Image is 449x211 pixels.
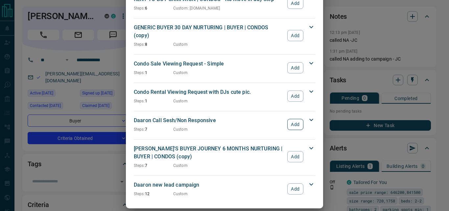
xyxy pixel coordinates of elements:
[134,163,145,168] span: Steps:
[134,115,315,134] div: Daaron Call Sesh/Non ResponsiveSteps:7CustomAdd
[287,30,303,41] button: Add
[134,41,173,47] p: 8
[134,144,315,170] div: [PERSON_NAME]'S BUYER JOURNEY 6 MONTHS NURTURING | BUYER | CONDOS (copy)Steps:7CustomAdd
[173,5,220,11] p: Custom : [DOMAIN_NAME]
[173,191,188,197] p: Custom
[134,70,145,75] span: Steps:
[173,41,188,47] p: Custom
[134,22,315,49] div: GENERIC BUYER 30 DAY NURTURING | BUYER | CONDOS (copy)Steps:8CustomAdd
[134,60,284,68] p: Condo Sale Viewing Request - Simple
[287,91,303,102] button: Add
[134,127,145,132] span: Steps:
[173,70,188,76] p: Custom
[134,5,173,11] p: 6
[173,163,188,169] p: Custom
[134,163,173,169] p: 7
[134,70,173,76] p: 1
[134,87,315,105] div: Condo Rental Viewing Request with DJs cute pic.Steps:1CustomAdd
[134,42,145,47] span: Steps:
[134,98,173,104] p: 1
[134,99,145,103] span: Steps:
[134,126,173,132] p: 7
[287,62,303,73] button: Add
[134,192,145,196] span: Steps:
[134,117,284,124] p: Daaron Call Sesh/Non Responsive
[287,151,303,162] button: Add
[134,59,315,77] div: Condo Sale Viewing Request - SimpleSteps:1CustomAdd
[173,126,188,132] p: Custom
[134,145,284,161] p: [PERSON_NAME]'S BUYER JOURNEY 6 MONTHS NURTURING | BUYER | CONDOS (copy)
[134,180,315,198] div: Daaron new lead campaignSteps:12CustomAdd
[134,191,173,197] p: 12
[173,98,188,104] p: Custom
[287,183,303,195] button: Add
[134,6,145,11] span: Steps:
[287,119,303,130] button: Add
[134,24,284,40] p: GENERIC BUYER 30 DAY NURTURING | BUYER | CONDOS (copy)
[134,88,284,96] p: Condo Rental Viewing Request with DJs cute pic.
[134,181,284,189] p: Daaron new lead campaign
